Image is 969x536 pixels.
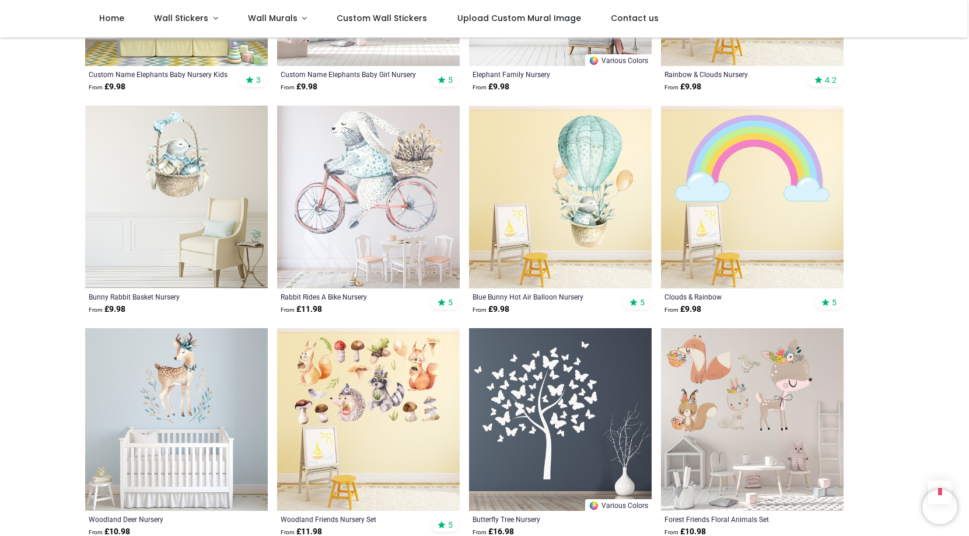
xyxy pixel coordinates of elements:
a: Blue Bunny Hot Air Balloon Nursery [473,292,613,301]
span: 4.2 [825,75,837,85]
span: From [473,84,487,91]
img: Rabbit Rides A Bike Nursery Wall Sticker [277,106,460,288]
span: Wall Stickers [154,12,208,24]
img: Blue Bunny Hot Air Balloon Nursery Wall Sticker [469,106,652,288]
a: Elephant Family Nursery [473,69,613,79]
span: From [281,529,295,535]
a: Rainbow & Clouds Nursery [664,69,805,79]
iframe: Brevo live chat [922,489,957,524]
strong: £ 11.98 [281,304,322,315]
img: Woodland Friends Nursery Wall Sticker Set [277,328,460,511]
a: Woodland Friends Nursery Set [281,514,421,524]
span: From [664,307,678,313]
span: 5 [640,297,645,308]
strong: £ 9.98 [473,304,509,315]
strong: £ 9.98 [664,304,701,315]
img: Bunny Rabbit Basket Nursery Wall Sticker [85,106,268,288]
img: Woodland Deer Nursery Wall Sticker - Mod2 [85,328,268,511]
a: Butterfly Tree Nursery [473,514,613,524]
strong: £ 9.98 [281,81,317,93]
span: Custom Wall Stickers [337,12,427,24]
a: Forest Friends Floral Animals Set [664,514,805,524]
a: Custom Name Elephants Baby Girl Nursery Kids Room [281,69,421,79]
span: Wall Murals [248,12,298,24]
span: 3 [256,75,261,85]
span: From [664,84,678,91]
span: From [473,307,487,313]
span: From [473,529,487,535]
span: Home [99,12,124,24]
span: From [89,529,103,535]
span: Upload Custom Mural Image [457,12,581,24]
a: Custom Name Elephants Baby Nursery Kids Room [89,69,229,79]
a: Bunny Rabbit Basket Nursery [89,292,229,301]
span: Contact us [611,12,659,24]
a: Woodland Deer Nursery [89,514,229,524]
span: 5 [448,297,453,308]
a: Clouds & Rainbow [664,292,805,301]
img: Butterfly Tree Nursery Wall Sticker [469,328,652,511]
a: Various Colors [585,54,652,66]
a: Various Colors [585,499,652,511]
span: From [281,307,295,313]
img: Color Wheel [589,55,599,66]
span: 5 [448,520,453,530]
img: Forest Friends Floral Animals Wall Sticker Set [661,328,844,511]
strong: £ 9.98 [473,81,509,93]
span: From [281,84,295,91]
strong: £ 9.98 [664,81,701,93]
span: 5 [832,297,837,308]
a: Rabbit Rides A Bike Nursery [281,292,421,301]
span: From [89,307,103,313]
strong: £ 9.98 [89,304,125,315]
span: From [89,84,103,91]
img: Color Wheel [589,500,599,511]
strong: £ 9.98 [89,81,125,93]
span: 5 [448,75,453,85]
img: Clouds & Rainbow Wall Sticker [661,106,844,288]
span: From [664,529,678,535]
